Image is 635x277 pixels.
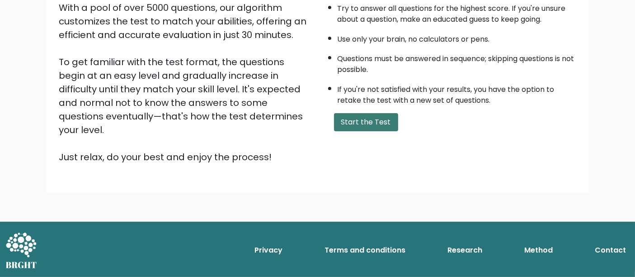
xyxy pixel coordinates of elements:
a: Contact [591,241,630,259]
a: Research [444,241,486,259]
button: Start the Test [334,113,398,131]
li: Questions must be answered in sequence; skipping questions is not possible. [338,49,576,75]
li: Use only your brain, no calculators or pens. [338,29,576,45]
a: Method [521,241,556,259]
a: Terms and conditions [321,241,409,259]
a: Privacy [251,241,286,259]
li: If you're not satisfied with your results, you have the option to retake the test with a new set ... [338,80,576,106]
